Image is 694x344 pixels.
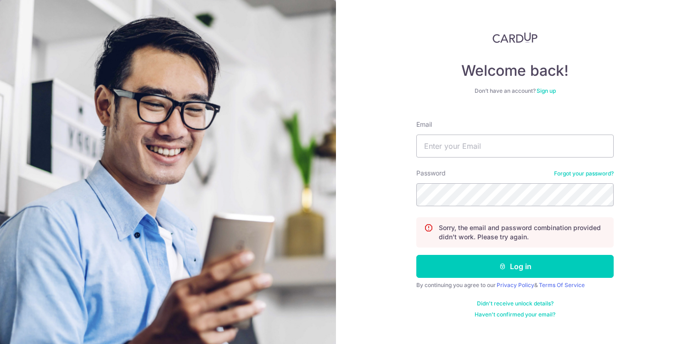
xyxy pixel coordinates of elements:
[497,282,534,288] a: Privacy Policy
[477,300,554,307] a: Didn't receive unlock details?
[554,170,614,177] a: Forgot your password?
[416,135,614,158] input: Enter your Email
[416,169,446,178] label: Password
[439,223,606,242] p: Sorry, the email and password combination provided didn't work. Please try again.
[475,311,555,318] a: Haven't confirmed your email?
[416,120,432,129] label: Email
[539,282,585,288] a: Terms Of Service
[416,62,614,80] h4: Welcome back!
[416,255,614,278] button: Log in
[416,87,614,95] div: Don’t have an account?
[493,32,537,43] img: CardUp Logo
[537,87,556,94] a: Sign up
[416,282,614,289] div: By continuing you agree to our &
